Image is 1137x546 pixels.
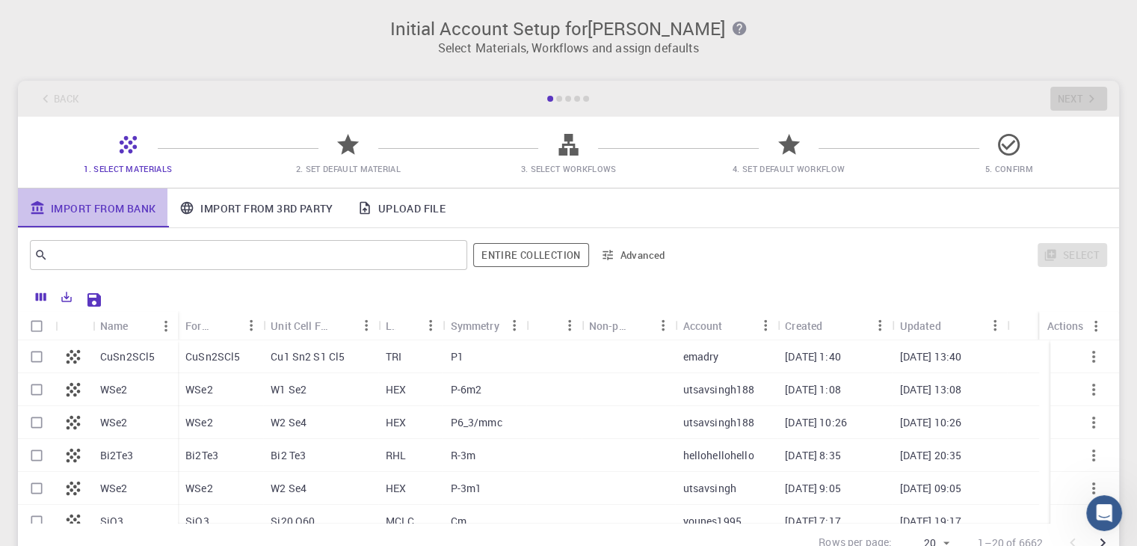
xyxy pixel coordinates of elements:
p: [DATE] 13:08 [899,382,961,397]
p: W2 Se4 [271,415,306,430]
p: TRI [386,349,401,364]
p: SiO3 [185,514,209,529]
button: Advanced [595,243,673,267]
a: Import From Bank [18,188,167,227]
p: WSe2 [100,481,128,496]
span: Filter throughout whole library including sets (folders) [473,243,588,267]
div: Tags [526,311,582,340]
p: Bi2Te3 [100,448,133,463]
p: HEX [386,415,406,430]
div: Symmetry [443,311,526,340]
button: Sort [627,313,651,337]
button: Menu [983,313,1007,337]
button: Menu [558,313,582,337]
div: Updated [892,311,1006,340]
p: [DATE] 8:35 [785,448,841,463]
span: Поддержка [24,10,105,24]
div: Lattice [386,311,395,340]
button: Save Explorer Settings [79,285,109,315]
button: Menu [354,313,378,337]
a: Import From 3rd Party [167,188,345,227]
p: Select Materials, Workflows and assign defaults [27,39,1110,57]
p: CuSn2SCl5 [185,349,240,364]
div: Lattice [378,311,443,340]
p: Cu1 Sn2 S1 Cl5 [271,349,345,364]
button: Columns [28,285,54,309]
p: P6_3/mmc [450,415,502,430]
span: 1. Select Materials [84,163,172,174]
div: Name [93,311,178,340]
p: HEX [386,382,406,397]
div: Created [785,311,822,340]
p: [DATE] 20:35 [899,448,961,463]
span: 4. Set Default Workflow [733,163,845,174]
p: utsavsingh188 [682,382,754,397]
p: utsavsingh188 [682,415,754,430]
p: younes1995 [682,514,742,529]
button: Menu [419,313,443,337]
p: HEX [386,481,406,496]
p: R-3m [450,448,475,463]
p: P1 [450,349,463,364]
p: WSe2 [185,382,213,397]
p: MCLC [386,514,415,529]
p: WSe2 [100,415,128,430]
div: Unit Cell Formula [263,311,378,340]
p: P-3m1 [450,481,481,496]
button: Menu [868,313,892,337]
button: Sort [215,313,239,337]
p: W2 Se4 [271,481,306,496]
p: [DATE] 9:05 [785,481,841,496]
div: Symmetry [450,311,499,340]
button: Sort [395,313,419,337]
div: Actions [1039,311,1108,340]
button: Sort [330,313,354,337]
h3: Initial Account Setup for [PERSON_NAME] [27,18,1110,39]
span: 3. Select Workflows [520,163,616,174]
p: [DATE] 1:08 [785,382,841,397]
p: Bi2Te3 [185,448,218,463]
p: hellohellohello [682,448,754,463]
span: 2. Set Default Material [296,163,401,174]
button: Menu [502,313,526,337]
button: Sort [722,313,746,337]
p: WSe2 [100,382,128,397]
p: SiO3 [100,514,124,529]
div: Actions [1047,311,1083,340]
div: Updated [899,311,940,340]
p: CuSn2SCl5 [100,349,155,364]
a: Upload File [345,188,457,227]
p: W1 Se2 [271,382,306,397]
div: Unit Cell Formula [271,311,330,340]
p: Cm [450,514,466,529]
div: Formula [178,311,263,340]
p: [DATE] 7:17 [785,514,841,529]
div: Name [100,311,129,340]
button: Menu [154,314,178,338]
button: Entire collection [473,243,588,267]
button: Menu [651,313,675,337]
div: Formula [185,311,215,340]
p: Bi2 Te3 [271,448,306,463]
div: Non-periodic [589,311,628,340]
button: Menu [239,313,263,337]
span: 5. Confirm [985,163,1033,174]
button: Sort [822,313,846,337]
button: Export [54,285,79,309]
p: [DATE] 19:17 [899,514,961,529]
p: WSe2 [185,481,213,496]
button: Menu [754,313,777,337]
p: [DATE] 10:26 [785,415,847,430]
p: [DATE] 10:26 [899,415,961,430]
button: Sort [941,313,965,337]
button: Menu [1084,314,1108,338]
p: [DATE] 1:40 [785,349,841,364]
button: Sort [534,313,558,337]
p: [DATE] 13:40 [899,349,961,364]
p: RHL [386,448,406,463]
p: P-6m2 [450,382,481,397]
div: Account [682,311,722,340]
div: Account [675,311,777,340]
p: Si20 O60 [271,514,315,529]
p: emadry [682,349,718,364]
